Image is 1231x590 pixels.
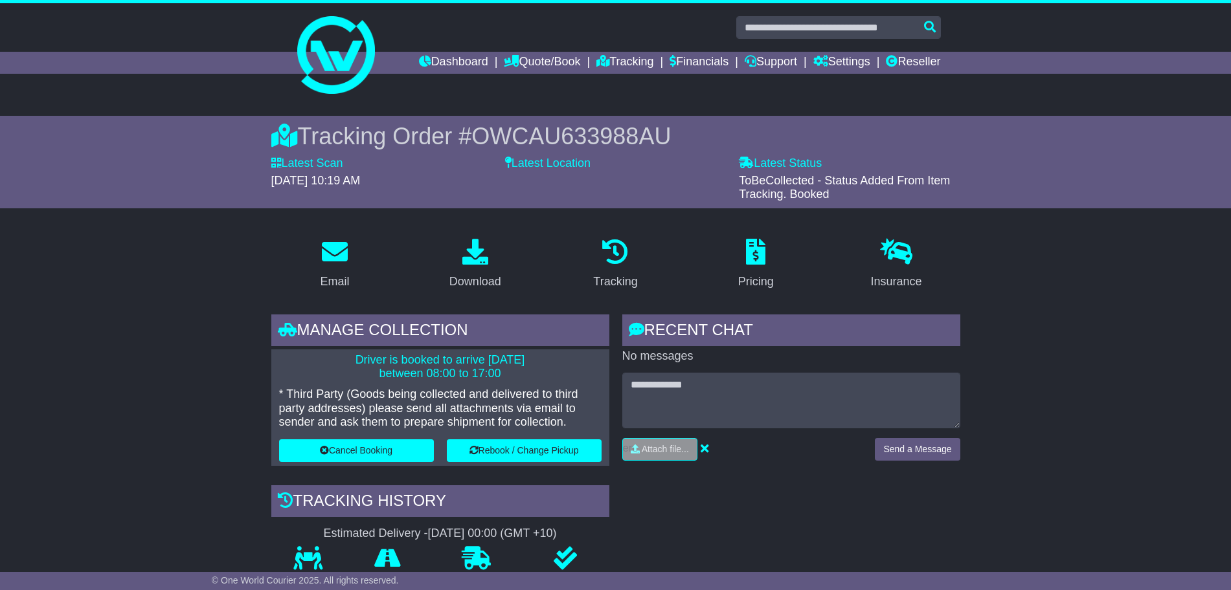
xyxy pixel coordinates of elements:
a: Email [311,234,357,295]
a: Financials [670,52,728,74]
span: OWCAU633988AU [471,123,671,149]
button: Cancel Booking [279,439,434,462]
a: Pricing [730,234,782,295]
label: Latest Status [739,157,822,171]
p: * Third Party (Goods being collected and delivered to third party addresses) please send all atta... [279,388,602,430]
p: Driver is booked to arrive [DATE] between 08:00 to 17:00 [279,353,602,381]
div: Pricing [738,273,774,290]
a: Quote/Book [504,52,580,74]
button: Rebook / Change Pickup [447,439,602,462]
button: Send a Message [875,438,960,461]
div: RECENT CHAT [622,314,960,349]
a: Insurance [863,234,931,295]
label: Latest Scan [271,157,343,171]
a: Settings [813,52,870,74]
div: Email [320,273,349,290]
a: Tracking [585,234,646,295]
div: Insurance [871,273,922,290]
a: Download [441,234,510,295]
div: Download [449,273,501,290]
div: Estimated Delivery - [271,527,609,541]
a: Reseller [886,52,940,74]
div: [DATE] 00:00 (GMT +10) [428,527,557,541]
span: © One World Courier 2025. All rights reserved. [212,575,399,585]
a: Dashboard [419,52,488,74]
div: Tracking [593,273,637,290]
div: Manage collection [271,314,609,349]
label: Latest Location [505,157,591,171]
a: Support [745,52,797,74]
div: Tracking Order # [271,122,960,150]
span: [DATE] 10:19 AM [271,174,361,187]
p: No messages [622,349,960,364]
div: Tracking history [271,485,609,520]
span: ToBeCollected - Status Added From Item Tracking. Booked [739,174,950,201]
a: Tracking [596,52,653,74]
